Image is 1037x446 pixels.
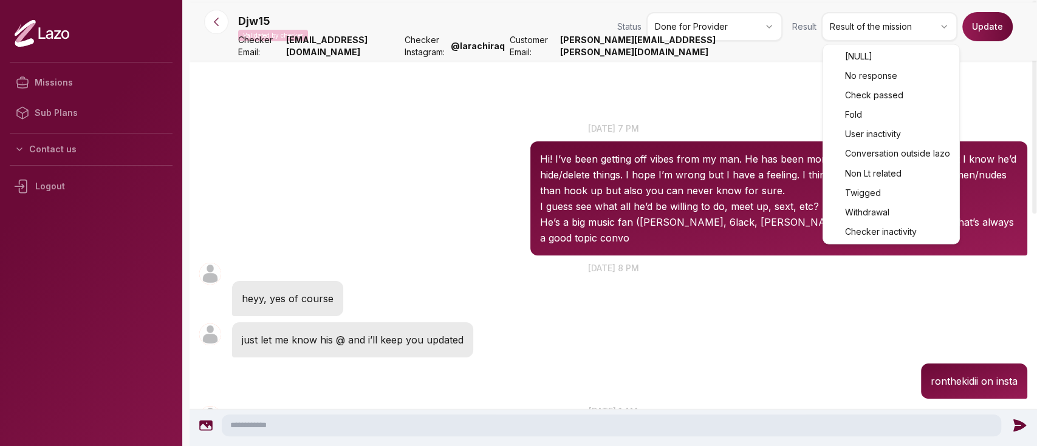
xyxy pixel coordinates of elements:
[845,70,897,82] span: No response
[845,225,917,237] span: Checker inactivity
[845,147,950,160] span: Conversation outside lazo
[845,128,901,140] span: User inactivity
[845,186,881,198] span: Twigged
[845,206,889,218] span: Withdrawal
[845,109,862,121] span: Fold
[845,89,903,101] span: Check passed
[845,167,902,179] span: Non Lt related
[845,50,872,63] span: [NULL]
